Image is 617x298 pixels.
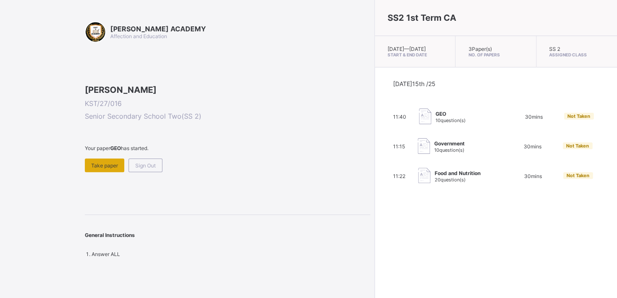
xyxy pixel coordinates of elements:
span: 11:40 [393,114,406,120]
b: GEO [110,145,121,151]
span: Your paper has started. [85,145,370,151]
span: Take paper [91,162,118,169]
span: 30 mins [525,114,543,120]
span: [PERSON_NAME] [85,85,370,95]
span: Assigned Class [549,52,604,57]
span: Not Taken [567,173,589,178]
img: take_paper.cd97e1aca70de81545fe8e300f84619e.svg [418,138,430,154]
img: take_paper.cd97e1aca70de81545fe8e300f84619e.svg [418,168,430,184]
span: [DATE] — [DATE] [388,46,426,52]
span: SS 2 [549,46,560,52]
span: Sign Out [135,162,156,169]
span: General Instructions [85,232,135,238]
span: GEO [436,111,466,117]
span: Senior Secondary School Two ( SS 2 ) [85,112,370,120]
span: No. of Papers [468,52,523,57]
span: SS2 1st Term CA [388,13,456,23]
img: take_paper.cd97e1aca70de81545fe8e300f84619e.svg [419,109,431,124]
span: Food and Nutrition [435,170,480,176]
span: 30 mins [524,173,542,179]
span: 30 mins [524,143,542,150]
span: Answer ALL [92,251,120,257]
span: 3 Paper(s) [468,46,491,52]
span: 10 question(s) [436,117,466,123]
span: KST/27/016 [85,99,370,108]
span: 11:22 [393,173,405,179]
span: Not Taken [567,113,590,119]
span: 20 question(s) [435,177,466,183]
span: Not Taken [566,143,589,149]
span: [DATE] 15th /25 [393,80,436,87]
span: 10 question(s) [434,147,464,153]
span: 11:15 [393,143,405,150]
span: Affection and Education [110,33,167,39]
span: [PERSON_NAME] ACADEMY [110,25,206,33]
span: Start & End Date [388,52,442,57]
span: Government [434,140,465,147]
